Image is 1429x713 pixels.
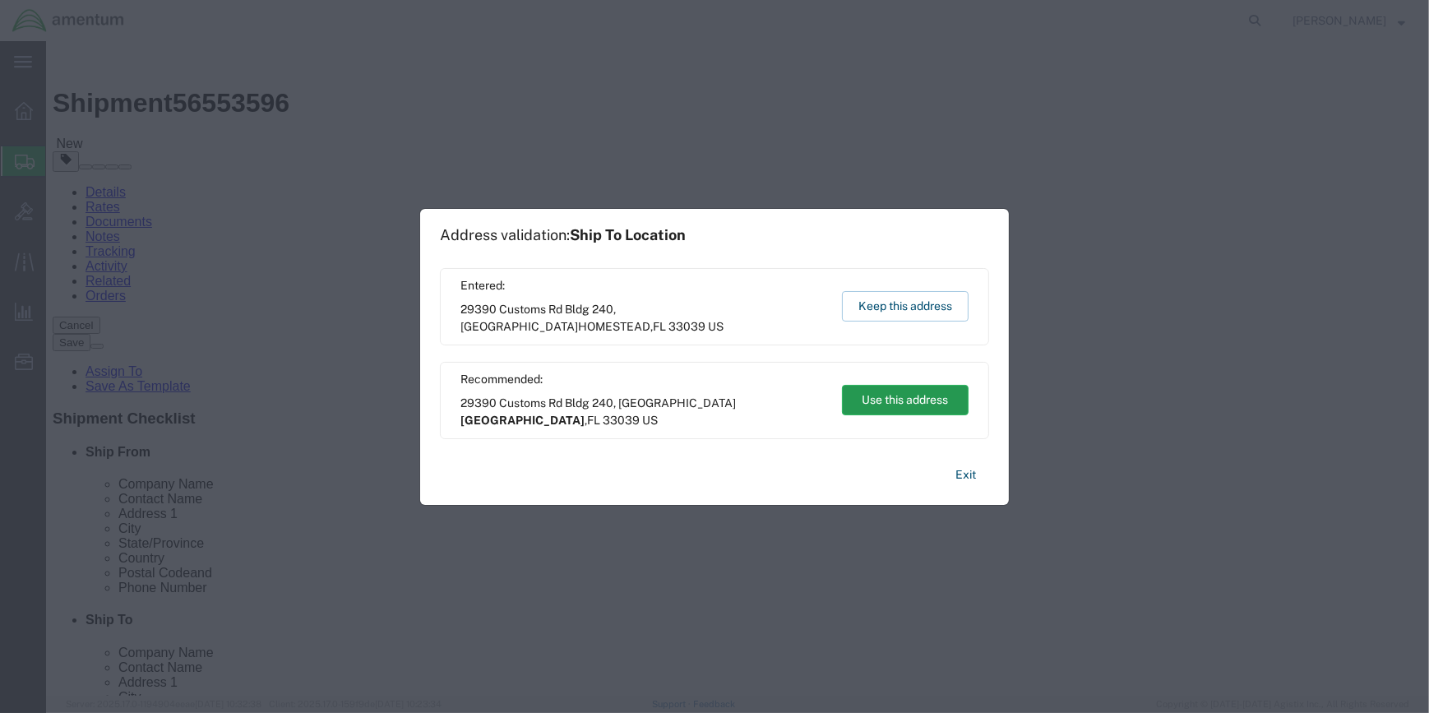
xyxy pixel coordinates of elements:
span: FL [587,414,600,427]
span: [GEOGRAPHIC_DATA] [460,414,585,427]
span: Recommended: [460,371,826,388]
span: Entered: [460,277,826,294]
span: 33039 [603,414,640,427]
span: US [642,414,658,427]
button: Keep this address [842,291,969,322]
span: Ship To Location [570,226,686,243]
h1: Address validation: [440,226,686,244]
button: Use this address [842,385,969,415]
button: Exit [942,461,989,489]
span: 29390 Customs Rd Bldg 240, [GEOGRAPHIC_DATA] , [460,301,826,336]
span: US [708,320,724,333]
span: HOMESTEAD [578,320,650,333]
span: FL [653,320,666,333]
span: 29390 Customs Rd Bldg 240, [GEOGRAPHIC_DATA] , [460,395,826,429]
span: 33039 [668,320,705,333]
